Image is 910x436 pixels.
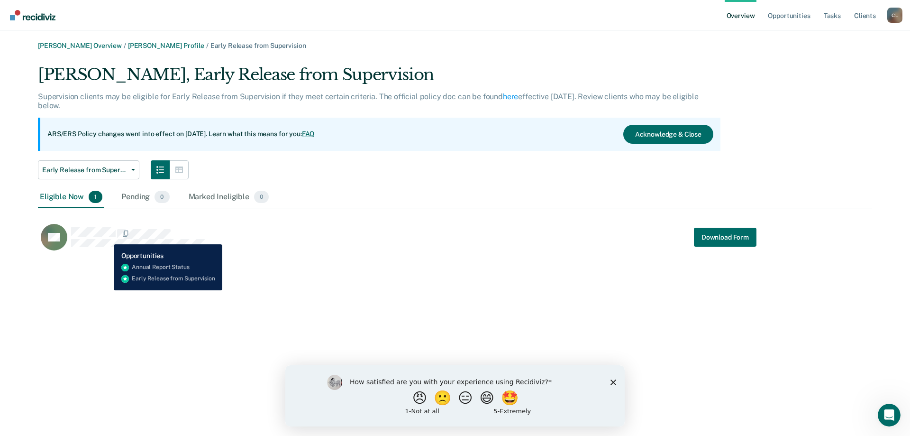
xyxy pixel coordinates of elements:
button: Profile dropdown button [887,8,902,23]
img: Recidiviz [10,10,55,20]
div: CaseloadOpportunityCell-04365919 [38,223,768,261]
span: / [122,42,128,49]
div: Marked Ineligible0 [187,187,271,208]
button: Download Form [694,228,756,247]
a: [PERSON_NAME] Profile [128,42,204,49]
p: Supervision clients may be eligible for Early Release from Supervision if they meet certain crite... [38,92,699,110]
span: 1 [89,191,102,203]
span: 0 [155,191,169,203]
p: ARS/ERS Policy changes went into effect on [DATE]. Learn what this means for you: [47,130,315,139]
iframe: Survey by Kim from Recidiviz [285,365,625,427]
a: FAQ [302,130,315,138]
a: Navigate to form link [694,228,756,247]
span: / [204,42,210,49]
button: Early Release from Supervision [38,160,139,179]
button: Acknowledge & Close [623,125,713,144]
div: C L [887,8,902,23]
div: [PERSON_NAME], Early Release from Supervision [38,65,720,92]
iframe: Intercom live chat [878,404,901,427]
a: here [503,92,518,101]
span: Early Release from Supervision [42,166,127,174]
span: Early Release from Supervision [210,42,306,49]
a: [PERSON_NAME] Overview [38,42,122,49]
div: Eligible Now1 [38,187,104,208]
span: 0 [254,191,269,203]
div: Pending0 [119,187,171,208]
